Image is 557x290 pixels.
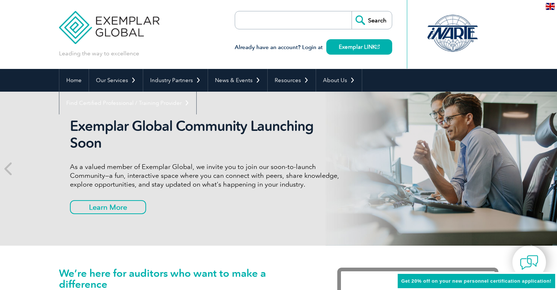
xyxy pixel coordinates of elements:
[401,278,552,284] span: Get 20% off on your new personnel certification application!
[268,69,316,92] a: Resources
[235,43,392,52] h3: Already have an account? Login at
[376,45,380,49] img: open_square.png
[59,92,196,114] a: Find Certified Professional / Training Provider
[316,69,362,92] a: About Us
[70,162,345,189] p: As a valued member of Exemplar Global, we invite you to join our soon-to-launch Community—a fun, ...
[89,69,143,92] a: Our Services
[59,268,315,290] h1: We’re here for auditors who want to make a difference
[59,49,139,58] p: Leading the way to excellence
[520,253,538,272] img: contact-chat.png
[70,118,345,151] h2: Exemplar Global Community Launching Soon
[208,69,267,92] a: News & Events
[546,3,555,10] img: en
[352,11,392,29] input: Search
[59,69,89,92] a: Home
[326,39,392,55] a: Exemplar LINK
[70,200,146,214] a: Learn More
[143,69,208,92] a: Industry Partners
